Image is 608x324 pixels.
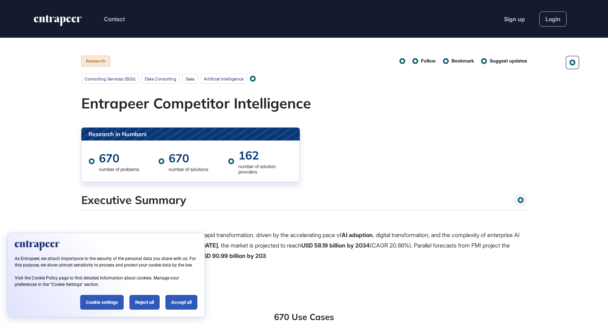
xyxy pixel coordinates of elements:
li: artificial intelligence [201,74,247,84]
button: Suggest updates [481,57,527,65]
button: Contact [104,14,125,24]
span: Bookmark [452,57,474,65]
div: 162 [238,148,292,162]
div: number of solution providers [238,164,292,175]
span: Follow [421,57,436,65]
strong: USD 90.99 billion by 203 [199,252,266,259]
strong: AIconsultancy market [108,231,167,239]
div: Research [81,56,110,66]
p: The global is undergoing rapid transformation, driven by the accelerating pace of , digital trans... [81,230,527,261]
div: Research in Numbers [81,128,300,140]
a: entrapeer-logo [33,15,82,29]
li: data consulting [142,74,179,84]
div: 670 [169,151,208,165]
li: 670 Use Cases [274,311,334,322]
li: consulting services (b2b) [81,74,139,84]
div: number of solutions [169,167,208,172]
div: 670 [99,151,139,165]
span: Suggest updates [490,57,527,65]
li: saas [182,74,198,84]
strong: USD 58.19 billion by 2034 [301,242,370,249]
button: Follow [412,57,436,65]
h1: Entrapeer Competitor Intelligence [81,94,527,112]
div: number of problems [99,167,139,172]
strong: AI adoption [342,231,373,239]
a: Sign up [504,15,525,23]
a: Login [539,11,567,27]
button: Bookmark [443,57,474,65]
h4: Executive Summary [81,193,186,207]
